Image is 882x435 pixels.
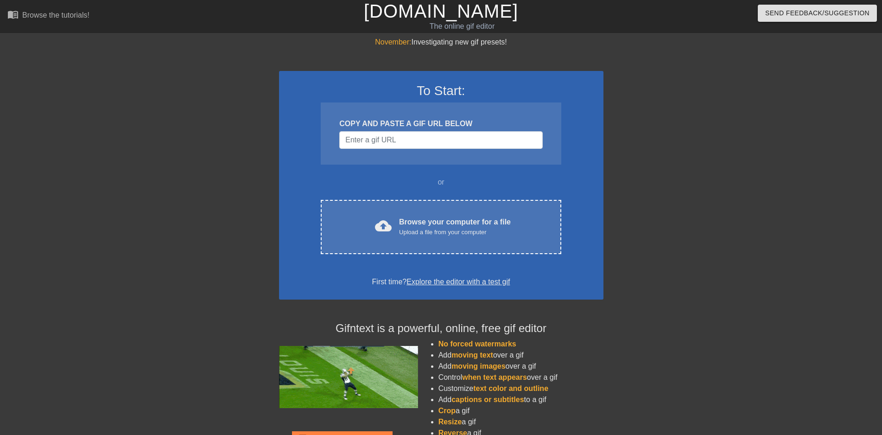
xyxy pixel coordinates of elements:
[375,217,392,234] span: cloud_upload
[291,83,591,99] h3: To Start:
[438,361,603,372] li: Add over a gif
[399,228,511,237] div: Upload a file from your computer
[765,7,869,19] span: Send Feedback/Suggestion
[451,362,505,370] span: moving images
[279,346,418,408] img: football_small.gif
[451,351,493,359] span: moving text
[303,177,579,188] div: or
[438,383,603,394] li: Customize
[298,21,625,32] div: The online gif editor
[375,38,411,46] span: November:
[399,217,511,237] div: Browse your computer for a file
[438,372,603,383] li: Control over a gif
[438,350,603,361] li: Add over a gif
[7,9,19,20] span: menu_book
[758,5,877,22] button: Send Feedback/Suggestion
[438,418,462,426] span: Resize
[22,11,89,19] div: Browse the tutorials!
[438,394,603,405] li: Add to a gif
[462,373,527,381] span: when text appears
[339,131,542,149] input: Username
[438,340,516,348] span: No forced watermarks
[279,37,603,48] div: Investigating new gif presets!
[438,405,603,416] li: a gif
[406,278,510,286] a: Explore the editor with a test gif
[364,1,518,21] a: [DOMAIN_NAME]
[451,396,524,403] span: captions or subtitles
[291,276,591,288] div: First time?
[438,407,456,415] span: Crop
[279,322,603,335] h4: Gifntext is a powerful, online, free gif editor
[339,118,542,129] div: COPY AND PASTE A GIF URL BELOW
[438,416,603,428] li: a gif
[7,9,89,23] a: Browse the tutorials!
[473,384,548,392] span: text color and outline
